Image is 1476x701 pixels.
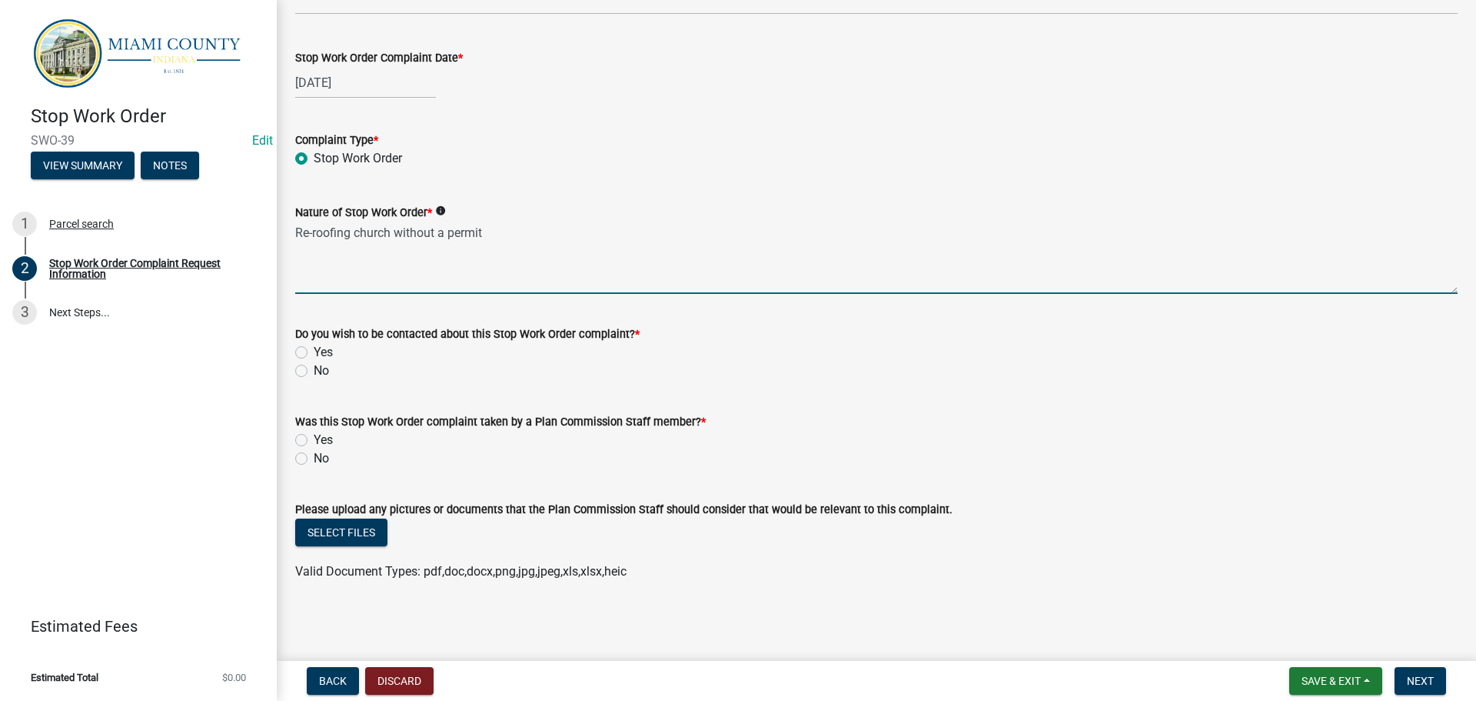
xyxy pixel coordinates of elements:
[31,152,135,179] button: View Summary
[222,673,246,683] span: $0.00
[295,417,706,428] label: Was this Stop Work Order complaint taken by a Plan Commission Staff member?
[141,152,199,179] button: Notes
[1395,667,1446,695] button: Next
[319,675,347,687] span: Back
[295,53,463,64] label: Stop Work Order Complaint Date
[365,667,434,695] button: Discard
[307,667,359,695] button: Back
[314,362,329,380] label: No
[295,67,436,98] input: mm/dd/yyyy
[314,431,333,449] label: Yes
[141,161,199,173] wm-modal-confirm: Notes
[252,133,273,148] wm-modal-confirm: Edit Application Number
[314,149,402,168] label: Stop Work Order
[1301,675,1361,687] span: Save & Exit
[12,212,37,236] div: 1
[31,16,252,89] img: Miami County, Indiana
[435,205,446,216] i: info
[49,258,252,279] div: Stop Work Order Complaint Request Information
[49,219,114,229] div: Parcel search
[252,133,273,148] a: Edit
[12,256,37,281] div: 2
[31,133,246,148] span: SWO-39
[31,105,264,128] h4: Stop Work Order
[31,161,135,173] wm-modal-confirm: Summary
[295,564,627,579] span: Valid Document Types: pdf,doc,docx,png,jpg,jpeg,xls,xlsx,heic
[295,329,640,340] label: Do you wish to be contacted about this Stop Work Order complaint?
[314,343,333,362] label: Yes
[12,611,252,642] a: Estimated Fees
[1289,667,1382,695] button: Save & Exit
[295,519,387,546] button: Select files
[295,505,952,516] label: Please upload any pictures or documents that the Plan Commission Staff should consider that would...
[12,300,37,325] div: 3
[1407,675,1434,687] span: Next
[295,135,378,146] label: Complaint Type
[295,208,432,219] label: Nature of Stop Work Order
[31,673,98,683] span: Estimated Total
[314,449,329,468] label: No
